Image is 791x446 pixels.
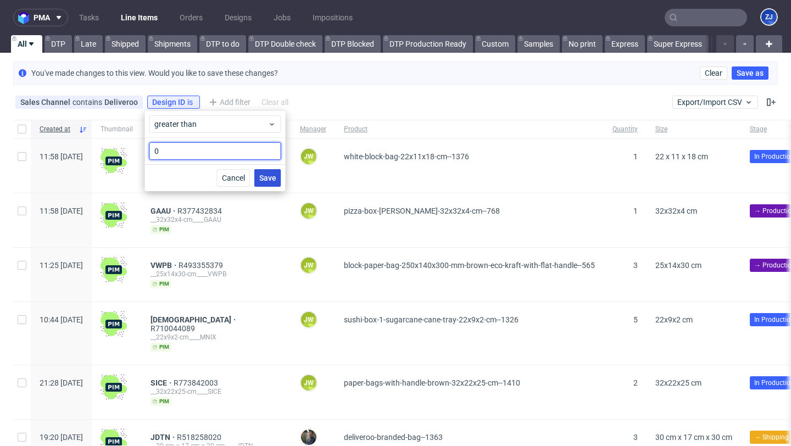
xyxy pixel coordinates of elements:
a: Line Items [114,9,164,26]
a: R493355379 [179,261,225,270]
figcaption: JW [301,203,316,219]
figcaption: JW [301,149,316,164]
span: white-block-bag-22x11x18-cm--1376 [344,152,469,161]
a: Express [605,35,645,53]
span: contains [73,98,104,107]
span: Cancel [222,174,245,182]
img: Maciej Sobola [301,430,316,445]
span: pizza-box-[PERSON_NAME]-32x32x4-cm--768 [344,207,500,215]
div: __25x14x30-cm____VWPB [151,270,282,278]
button: Export/Import CSV [672,96,758,109]
div: Clear all [259,94,291,110]
a: JDTN [151,433,177,442]
div: __22x9x2-cm____MNIX [151,333,282,342]
a: DTP Blocked [325,35,381,53]
img: wHgJFi1I6lmhQAAAABJRU5ErkJggg== [101,202,127,228]
button: pma [13,9,68,26]
span: 3 [633,261,638,270]
a: DTP [44,35,72,53]
span: paper-bags-with-handle-brown-32x22x25-cm--1410 [344,378,520,387]
a: Jobs [267,9,297,26]
span: pim [151,280,171,288]
span: 5 [633,315,638,324]
figcaption: ZJ [761,9,777,25]
a: Custom [475,35,515,53]
figcaption: JW [301,375,316,391]
div: __32x22x25-cm____SICE [151,387,282,396]
span: block-paper-bag-250x140x300-mm-brown-eco-kraft-with-flat-handle--565 [344,261,595,270]
span: 19:20 [DATE] [40,433,83,442]
div: __32x32x4-cm____GAAU [151,215,282,224]
span: 32x32x4 cm [655,207,697,215]
span: 11:58 [DATE] [40,152,83,161]
button: Save [254,169,281,187]
a: Samples [517,35,560,53]
a: No print [562,35,603,53]
figcaption: JW [301,312,316,327]
a: DTP Production Ready [383,35,473,53]
span: Quantity [612,125,638,134]
div: Deliveroo [104,98,138,107]
a: R518258020 [177,433,224,442]
span: 1 [633,152,638,161]
span: Design ID [152,98,187,107]
a: R377432834 [177,207,224,215]
a: DTP Double check [248,35,322,53]
a: [DEMOGRAPHIC_DATA] [151,315,238,324]
span: Clear [705,69,722,77]
input: e.g. 1 [149,142,281,160]
a: Shipments [148,35,197,53]
span: deliveroo-branded-bag--1363 [344,433,443,442]
span: sushi-box-1-sugarcane-cane-tray-22x9x2-cm--1326 [344,315,519,324]
button: Clear [700,66,727,80]
span: Product [344,125,595,134]
img: logo [18,12,34,24]
span: Created at [40,125,74,134]
img: wHgJFi1I6lmhQAAAABJRU5ErkJggg== [101,257,127,283]
span: 25x14x30 cm [655,261,701,270]
a: All [11,35,42,53]
span: 11:58 [DATE] [40,207,83,215]
span: 22 x 11 x 18 cm [655,152,708,161]
span: pim [151,225,171,234]
button: Save as [732,66,768,80]
a: Orders [173,9,209,26]
span: is [187,98,195,107]
span: 30 cm x 17 cm x 30 cm [655,433,732,442]
span: Thumbnail [101,125,133,134]
p: You've made changes to this view. Would you like to save these changes? [31,68,278,79]
span: 21:28 [DATE] [40,378,83,387]
a: GAAU [151,207,177,215]
a: Designs [218,9,258,26]
a: Late [74,35,103,53]
span: Size [655,125,732,134]
span: 2 [633,378,638,387]
img: wHgJFi1I6lmhQAAAABJRU5ErkJggg== [101,374,127,400]
a: Super Express [647,35,709,53]
span: 3 [633,433,638,442]
span: pma [34,14,50,21]
span: → Shipping [754,432,789,442]
span: Export/Import CSV [677,98,753,107]
span: Manager [300,125,326,134]
a: R773842003 [174,378,220,387]
span: 11:25 [DATE] [40,261,83,270]
a: VWPB [151,261,179,270]
span: greater than [154,119,268,130]
img: wHgJFi1I6lmhQAAAABJRU5ErkJggg== [101,311,127,337]
span: pim [151,397,171,406]
a: DTP to do [199,35,246,53]
figcaption: JW [301,258,316,273]
a: SICE [151,378,174,387]
span: Save as [737,69,764,77]
a: Impositions [306,9,359,26]
span: 32x22x25 cm [655,378,701,387]
span: 1 [633,207,638,215]
a: Tasks [73,9,105,26]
